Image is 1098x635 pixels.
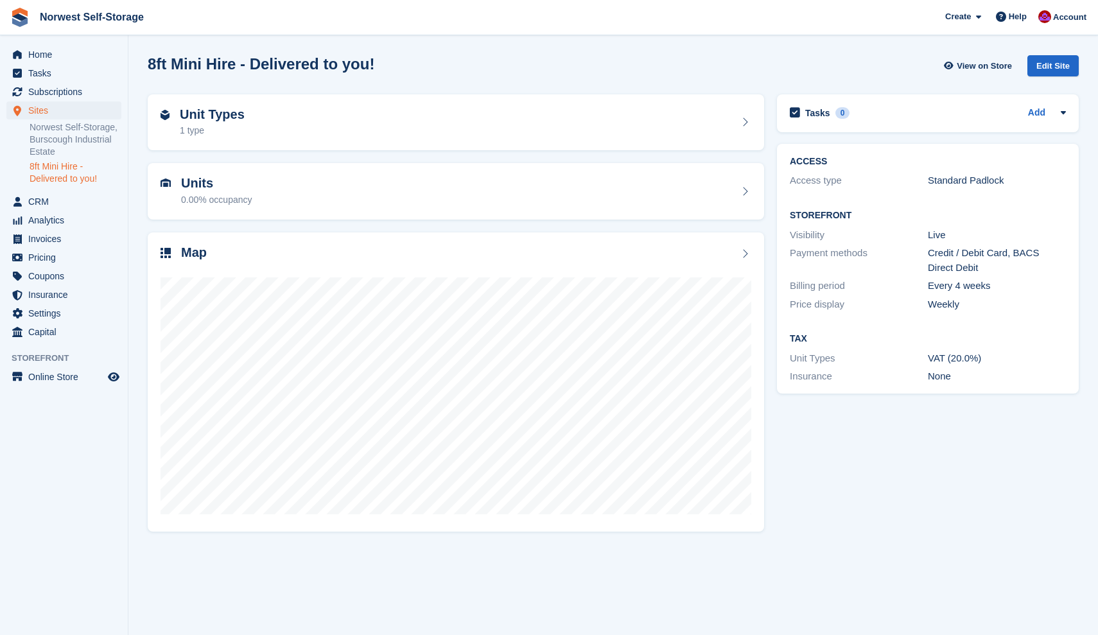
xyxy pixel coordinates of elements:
[148,94,764,151] a: Unit Types 1 type
[181,176,252,191] h2: Units
[1027,55,1079,82] a: Edit Site
[28,193,105,211] span: CRM
[790,351,928,366] div: Unit Types
[28,323,105,341] span: Capital
[6,304,121,322] a: menu
[942,55,1017,76] a: View on Store
[928,369,1066,384] div: None
[28,248,105,266] span: Pricing
[180,124,245,137] div: 1 type
[161,110,170,120] img: unit-type-icn-2b2737a686de81e16bb02015468b77c625bbabd49415b5ef34ead5e3b44a266d.svg
[790,228,928,243] div: Visibility
[148,232,764,532] a: Map
[6,368,121,386] a: menu
[6,101,121,119] a: menu
[928,297,1066,312] div: Weekly
[805,107,830,119] h2: Tasks
[6,193,121,211] a: menu
[790,279,928,293] div: Billing period
[957,60,1012,73] span: View on Store
[790,297,928,312] div: Price display
[6,248,121,266] a: menu
[1027,55,1079,76] div: Edit Site
[181,245,207,260] h2: Map
[790,157,1066,167] h2: ACCESS
[148,55,374,73] h2: 8ft Mini Hire - Delivered to you!
[6,323,121,341] a: menu
[1053,11,1086,24] span: Account
[6,211,121,229] a: menu
[6,286,121,304] a: menu
[928,279,1066,293] div: Every 4 weeks
[28,64,105,82] span: Tasks
[1028,106,1045,121] a: Add
[28,101,105,119] span: Sites
[28,46,105,64] span: Home
[12,352,128,365] span: Storefront
[148,163,764,220] a: Units 0.00% occupancy
[35,6,149,28] a: Norwest Self-Storage
[30,121,121,158] a: Norwest Self-Storage, Burscough Industrial Estate
[6,46,121,64] a: menu
[28,267,105,285] span: Coupons
[790,211,1066,221] h2: Storefront
[28,304,105,322] span: Settings
[106,369,121,385] a: Preview store
[928,228,1066,243] div: Live
[180,107,245,122] h2: Unit Types
[790,173,928,188] div: Access type
[28,211,105,229] span: Analytics
[790,369,928,384] div: Insurance
[6,230,121,248] a: menu
[790,246,928,275] div: Payment methods
[6,83,121,101] a: menu
[28,286,105,304] span: Insurance
[945,10,971,23] span: Create
[28,83,105,101] span: Subscriptions
[928,246,1066,275] div: Credit / Debit Card, BACS Direct Debit
[928,173,1066,188] div: Standard Padlock
[161,178,171,187] img: unit-icn-7be61d7bf1b0ce9d3e12c5938cc71ed9869f7b940bace4675aadf7bd6d80202e.svg
[1009,10,1027,23] span: Help
[1038,10,1051,23] img: Daniel Grensinger
[161,248,171,258] img: map-icn-33ee37083ee616e46c38cad1a60f524a97daa1e2b2c8c0bc3eb3415660979fc1.svg
[10,8,30,27] img: stora-icon-8386f47178a22dfd0bd8f6a31ec36ba5ce8667c1dd55bd0f319d3a0aa187defe.svg
[6,64,121,82] a: menu
[790,334,1066,344] h2: Tax
[30,161,121,185] a: 8ft Mini Hire - Delivered to you!
[928,351,1066,366] div: VAT (20.0%)
[835,107,850,119] div: 0
[181,193,252,207] div: 0.00% occupancy
[28,230,105,248] span: Invoices
[28,368,105,386] span: Online Store
[6,267,121,285] a: menu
